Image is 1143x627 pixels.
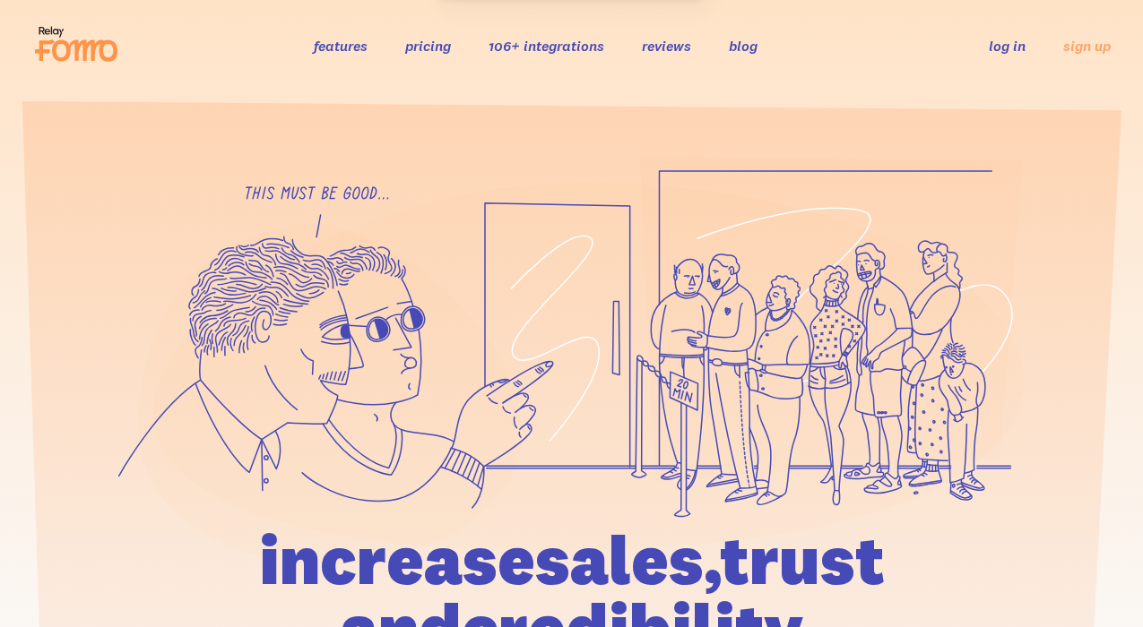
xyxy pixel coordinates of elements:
[729,37,758,55] a: blog
[489,37,604,55] a: 106+ integrations
[1063,37,1111,56] a: sign up
[405,37,451,55] a: pricing
[314,37,368,55] a: features
[989,37,1026,55] a: log in
[642,37,691,55] a: reviews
